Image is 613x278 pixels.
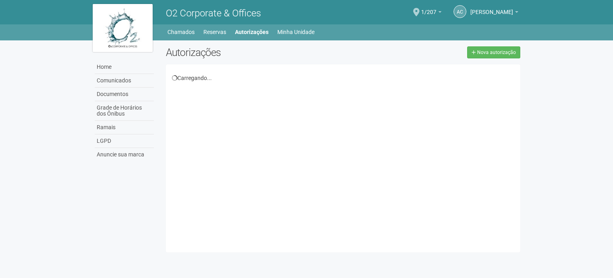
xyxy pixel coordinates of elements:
[166,8,261,19] span: O2 Corporate & Offices
[95,74,154,88] a: Comunicados
[470,10,518,16] a: [PERSON_NAME]
[95,121,154,134] a: Ramais
[166,46,337,58] h2: Autorizações
[95,148,154,161] a: Anuncie sua marca
[235,26,269,38] a: Autorizações
[470,1,513,15] span: Andréa Cunha
[454,5,466,18] a: AC
[467,46,520,58] a: Nova autorização
[421,10,442,16] a: 1/207
[167,26,195,38] a: Chamados
[95,101,154,121] a: Grade de Horários dos Ônibus
[95,60,154,74] a: Home
[172,74,514,82] div: Carregando...
[477,50,516,55] span: Nova autorização
[277,26,314,38] a: Minha Unidade
[421,1,436,15] span: 1/207
[95,88,154,101] a: Documentos
[95,134,154,148] a: LGPD
[203,26,226,38] a: Reservas
[93,4,153,52] img: logo.jpg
